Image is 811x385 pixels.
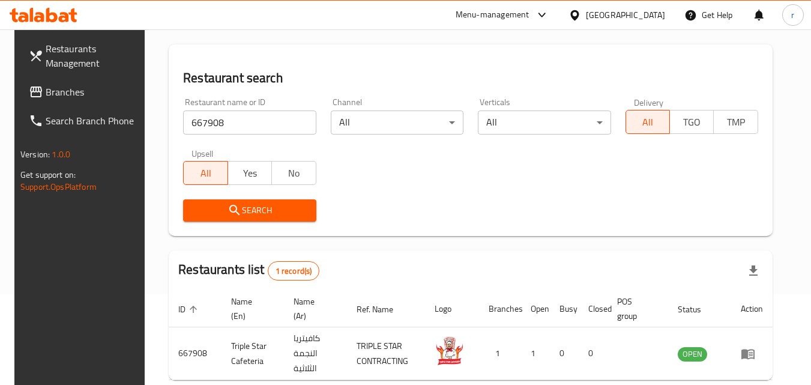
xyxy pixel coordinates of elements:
[678,347,707,361] span: OPEN
[222,327,284,380] td: Triple Star Cafeteria
[678,302,717,317] span: Status
[277,165,311,182] span: No
[231,294,270,323] span: Name (En)
[178,302,201,317] span: ID
[550,327,579,380] td: 0
[719,114,753,131] span: TMP
[178,261,319,280] h2: Restaurants list
[268,265,319,277] span: 1 record(s)
[626,110,670,134] button: All
[739,256,768,285] div: Export file
[183,199,316,222] button: Search
[183,69,758,87] h2: Restaurant search
[478,111,611,135] div: All
[20,167,76,183] span: Get support on:
[46,41,140,70] span: Restaurants Management
[634,98,664,106] label: Delivery
[193,203,306,218] span: Search
[347,327,425,380] td: TRIPLE STAR CONTRACTING
[741,347,763,361] div: Menu
[183,161,228,185] button: All
[435,336,465,366] img: Triple Star Cafeteria
[617,294,654,323] span: POS group
[169,291,773,380] table: enhanced table
[19,106,150,135] a: Search Branch Phone
[294,294,333,323] span: Name (Ar)
[191,149,214,157] label: Upsell
[550,291,579,327] th: Busy
[331,111,463,135] div: All
[20,179,97,195] a: Support.OpsPlatform
[479,327,521,380] td: 1
[20,147,50,162] span: Version:
[46,85,140,99] span: Branches
[52,147,70,162] span: 1.0.0
[678,347,707,362] div: OPEN
[669,110,714,134] button: TGO
[713,110,758,134] button: TMP
[228,161,272,185] button: Yes
[271,161,316,185] button: No
[579,291,607,327] th: Closed
[731,291,773,327] th: Action
[631,114,665,131] span: All
[169,327,222,380] td: 667908
[233,165,267,182] span: Yes
[521,291,550,327] th: Open
[183,111,316,135] input: Search for restaurant name or ID..
[357,302,409,317] span: Ref. Name
[579,327,607,380] td: 0
[586,8,665,22] div: [GEOGRAPHIC_DATA]
[284,327,347,380] td: كافيتريا النجمة الثلاثية
[456,8,529,22] div: Menu-management
[46,114,140,128] span: Search Branch Phone
[479,291,521,327] th: Branches
[675,114,709,131] span: TGO
[188,165,223,182] span: All
[268,261,320,280] div: Total records count
[19,34,150,77] a: Restaurants Management
[791,8,794,22] span: r
[521,327,550,380] td: 1
[425,291,479,327] th: Logo
[19,77,150,106] a: Branches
